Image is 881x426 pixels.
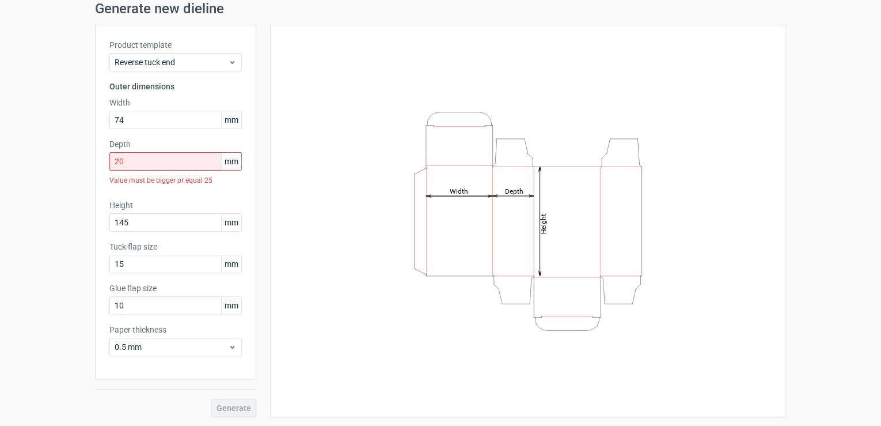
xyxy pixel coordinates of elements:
[109,171,242,190] div: Value must be bigger or equal 25
[221,214,241,231] span: mm
[109,241,242,252] label: Tuck flap size
[450,187,468,195] tspan: Width
[221,255,241,273] span: mm
[109,282,242,294] label: Glue flap size
[115,56,228,68] span: Reverse tuck end
[221,297,241,314] span: mm
[109,324,242,335] label: Paper thickness
[221,153,241,170] span: mm
[109,97,242,108] label: Width
[109,39,242,51] label: Product template
[221,111,241,129] span: mm
[109,81,242,92] h3: Outer dimensions
[505,187,523,195] tspan: Depth
[95,2,786,16] h1: Generate new dieline
[540,213,548,233] tspan: Height
[115,341,228,353] span: 0.5 mm
[109,199,242,211] label: Height
[109,138,242,150] label: Depth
